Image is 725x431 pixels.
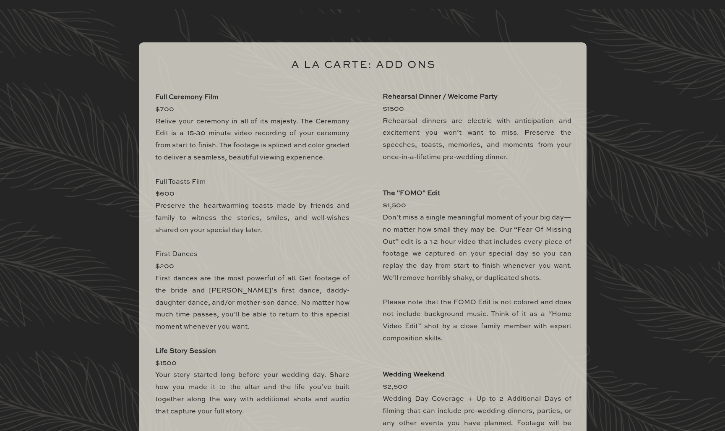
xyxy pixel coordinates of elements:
[155,94,218,101] b: Full Ceremony Film
[383,190,440,197] b: The "FOMO" Edit
[383,94,498,100] b: Rehearsal Dinner / Welcome Party
[155,348,216,355] b: Life Story Session
[383,371,444,378] b: Wedding Weekend
[225,57,503,69] h2: a la carte: add ons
